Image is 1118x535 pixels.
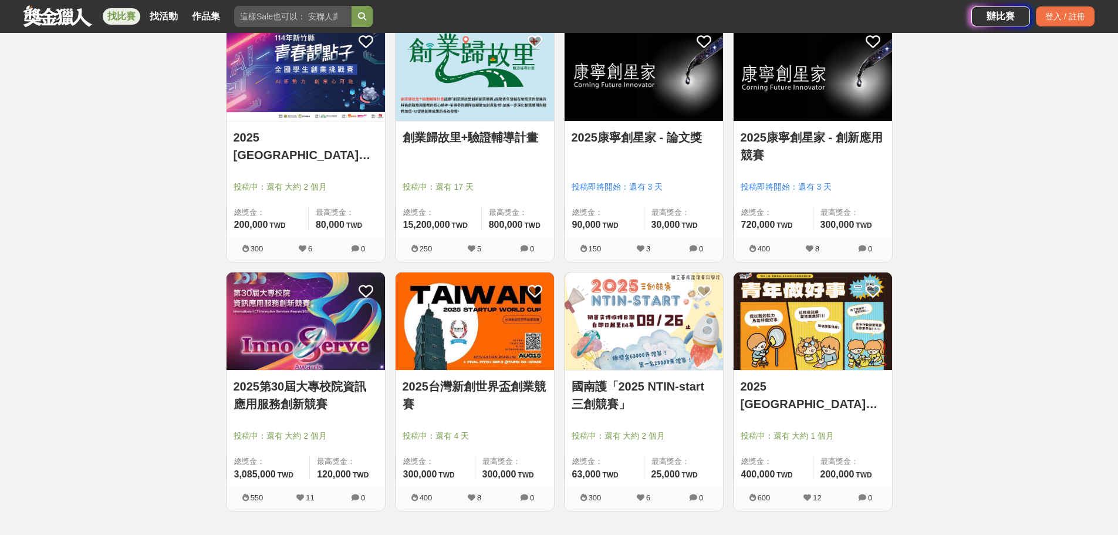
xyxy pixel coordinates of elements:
[269,221,285,230] span: TWD
[815,244,819,253] span: 8
[776,221,792,230] span: TWD
[572,456,637,467] span: 總獎金：
[776,471,792,479] span: TWD
[396,272,554,371] a: Cover Image
[820,469,854,479] span: 200,000
[572,129,716,146] a: 2025康寧創星家 - 論文獎
[589,244,602,253] span: 150
[361,244,365,253] span: 0
[403,220,450,230] span: 15,200,000
[734,23,892,121] img: Cover Image
[477,493,481,502] span: 8
[403,430,547,442] span: 投稿中：還有 4 天
[530,493,534,502] span: 0
[734,272,892,371] img: Cover Image
[518,471,533,479] span: TWD
[403,469,437,479] span: 300,000
[353,471,369,479] span: TWD
[234,456,303,467] span: 總獎金：
[565,272,723,371] img: Cover Image
[251,493,264,502] span: 550
[227,272,385,371] a: Cover Image
[187,8,225,25] a: 作品集
[572,220,601,230] span: 90,000
[699,244,703,253] span: 0
[317,456,377,467] span: 最高獎金：
[438,471,454,479] span: TWD
[681,471,697,479] span: TWD
[971,6,1030,26] a: 辦比賽
[651,207,716,218] span: 最高獎金：
[234,207,301,218] span: 總獎金：
[396,23,554,122] a: Cover Image
[316,207,378,218] span: 最高獎金：
[820,220,854,230] span: 300,000
[856,221,872,230] span: TWD
[306,493,314,502] span: 11
[820,207,885,218] span: 最高獎金：
[403,456,468,467] span: 總獎金：
[699,493,703,502] span: 0
[234,220,268,230] span: 200,000
[565,272,723,371] a: Cover Image
[602,471,618,479] span: TWD
[403,129,547,146] a: 創業歸故里+驗證輔導計畫
[234,6,352,27] input: 這樣Sale也可以： 安聯人壽創意銷售法募集
[572,378,716,413] a: 國南護「2025 NTIN-start 三創競賽」
[477,244,481,253] span: 5
[452,221,468,230] span: TWD
[758,493,771,502] span: 600
[681,221,697,230] span: TWD
[316,220,344,230] span: 80,000
[741,430,885,442] span: 投稿中：還有 大約 1 個月
[565,23,723,121] img: Cover Image
[651,469,680,479] span: 25,000
[741,207,806,218] span: 總獎金：
[278,471,293,479] span: TWD
[741,129,885,164] a: 2025康寧創星家 - 創新應用競賽
[651,456,716,467] span: 最高獎金：
[234,430,378,442] span: 投稿中：還有 大約 2 個月
[227,23,385,121] img: Cover Image
[868,244,872,253] span: 0
[420,493,433,502] span: 400
[741,456,806,467] span: 總獎金：
[234,469,276,479] span: 3,085,000
[403,378,547,413] a: 2025台灣新創世界盃創業競賽
[530,244,534,253] span: 0
[317,469,351,479] span: 120,000
[489,207,547,218] span: 最高獎金：
[308,244,312,253] span: 6
[741,378,885,413] a: 2025 [GEOGRAPHIC_DATA]【青年做好事】提案競賽~開始徵件啦！
[820,456,885,467] span: 最高獎金：
[420,244,433,253] span: 250
[572,207,637,218] span: 總獎金：
[482,456,547,467] span: 最高獎金：
[145,8,183,25] a: 找活動
[572,430,716,442] span: 投稿中：還有 大約 2 個月
[403,207,474,218] span: 總獎金：
[251,244,264,253] span: 300
[234,181,378,193] span: 投稿中：還有 大約 2 個月
[572,181,716,193] span: 投稿即將開始：還有 3 天
[346,221,362,230] span: TWD
[482,469,516,479] span: 300,000
[234,378,378,413] a: 2025第30屆大專校院資訊應用服務創新競賽
[361,493,365,502] span: 0
[758,244,771,253] span: 400
[103,8,140,25] a: 找比賽
[403,181,547,193] span: 投稿中：還有 17 天
[741,469,775,479] span: 400,000
[734,272,892,371] a: Cover Image
[227,272,385,371] img: Cover Image
[234,129,378,164] a: 2025 [GEOGRAPHIC_DATA]青春靚點子 全國學生創業挑戰賽
[856,471,872,479] span: TWD
[572,469,601,479] span: 63,000
[741,181,885,193] span: 投稿即將開始：還有 3 天
[396,272,554,371] img: Cover Image
[741,220,775,230] span: 720,000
